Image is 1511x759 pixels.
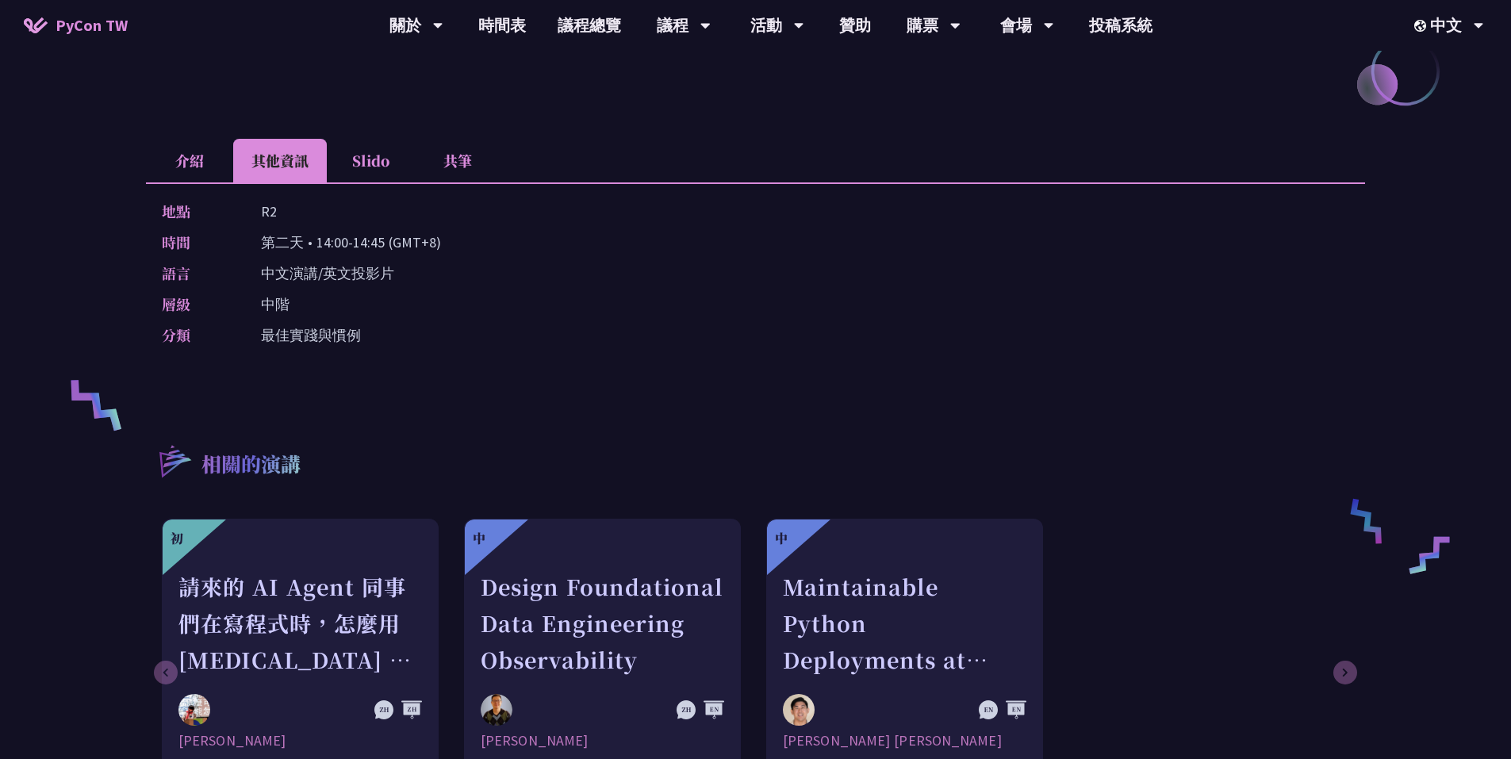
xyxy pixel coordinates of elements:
[327,139,414,182] li: Slido
[56,13,128,37] span: PyCon TW
[233,139,327,182] li: 其他資訊
[162,324,229,347] p: 分類
[162,231,229,254] p: 時間
[473,529,485,548] div: 中
[171,529,183,548] div: 初
[481,731,724,750] div: [PERSON_NAME]
[8,6,144,45] a: PyCon TW
[783,569,1026,678] div: Maintainable Python Deployments at Scale: Decoupling Build from Runtime
[24,17,48,33] img: Home icon of PyCon TW 2025
[178,694,210,726] img: Keith Yang
[162,262,229,285] p: 語言
[162,293,229,316] p: 層級
[261,262,394,285] p: 中文演講/英文投影片
[261,324,361,347] p: 最佳實踐與慣例
[775,529,788,548] div: 中
[481,569,724,678] div: Design Foundational Data Engineering Observability
[783,694,815,726] img: Justin Lee
[261,231,441,254] p: 第二天 • 14:00-14:45 (GMT+8)
[136,422,213,499] img: r3.8d01567.svg
[201,450,301,481] p: 相關的演講
[783,731,1026,750] div: [PERSON_NAME] [PERSON_NAME]
[481,694,512,726] img: Shuhsi Lin
[178,569,422,678] div: 請來的 AI Agent 同事們在寫程式時，怎麼用 [MEDICAL_DATA] 去除各種幻想與盲點
[261,293,290,316] p: 中階
[261,200,277,223] p: R2
[146,139,233,182] li: 介紹
[162,200,229,223] p: 地點
[414,139,501,182] li: 共筆
[1414,20,1430,32] img: Locale Icon
[178,731,422,750] div: [PERSON_NAME]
